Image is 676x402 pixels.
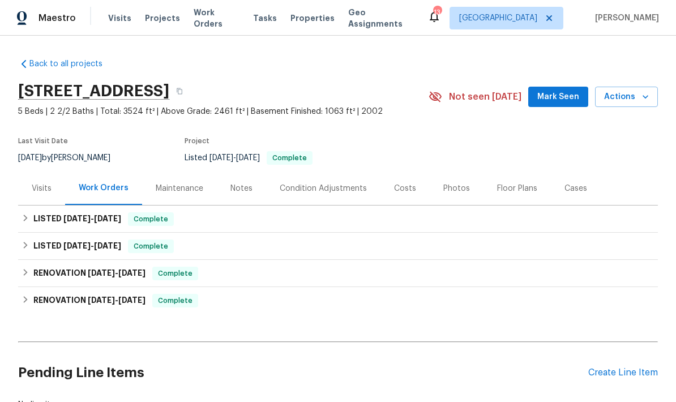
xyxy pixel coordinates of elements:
[32,183,52,194] div: Visits
[18,154,42,162] span: [DATE]
[88,296,146,304] span: -
[497,183,537,194] div: Floor Plans
[129,213,173,225] span: Complete
[33,294,146,307] h6: RENOVATION
[564,183,587,194] div: Cases
[94,242,121,250] span: [DATE]
[18,287,658,314] div: RENOVATION [DATE]-[DATE]Complete
[18,206,658,233] div: LISTED [DATE]-[DATE]Complete
[268,155,311,161] span: Complete
[185,154,313,162] span: Listed
[290,12,335,24] span: Properties
[63,215,121,223] span: -
[209,154,260,162] span: -
[108,12,131,24] span: Visits
[591,12,659,24] span: [PERSON_NAME]
[528,87,588,108] button: Mark Seen
[18,151,124,165] div: by [PERSON_NAME]
[18,233,658,260] div: LISTED [DATE]-[DATE]Complete
[88,269,146,277] span: -
[153,268,197,279] span: Complete
[88,296,115,304] span: [DATE]
[156,183,203,194] div: Maintenance
[33,267,146,280] h6: RENOVATION
[459,12,537,24] span: [GEOGRAPHIC_DATA]
[185,138,209,144] span: Project
[253,14,277,22] span: Tasks
[18,58,127,70] a: Back to all projects
[449,91,521,102] span: Not seen [DATE]
[118,269,146,277] span: [DATE]
[537,90,579,104] span: Mark Seen
[18,260,658,287] div: RENOVATION [DATE]-[DATE]Complete
[348,7,414,29] span: Geo Assignments
[169,81,190,101] button: Copy Address
[394,183,416,194] div: Costs
[595,87,658,108] button: Actions
[18,347,588,399] h2: Pending Line Items
[129,241,173,252] span: Complete
[118,296,146,304] span: [DATE]
[209,154,233,162] span: [DATE]
[88,269,115,277] span: [DATE]
[433,7,441,18] div: 13
[63,242,121,250] span: -
[230,183,253,194] div: Notes
[145,12,180,24] span: Projects
[18,106,429,117] span: 5 Beds | 2 2/2 Baths | Total: 3524 ft² | Above Grade: 2461 ft² | Basement Finished: 1063 ft² | 2002
[280,183,367,194] div: Condition Adjustments
[33,240,121,253] h6: LISTED
[38,12,76,24] span: Maestro
[443,183,470,194] div: Photos
[153,295,197,306] span: Complete
[33,212,121,226] h6: LISTED
[79,182,129,194] div: Work Orders
[94,215,121,223] span: [DATE]
[588,367,658,378] div: Create Line Item
[194,7,239,29] span: Work Orders
[604,90,649,104] span: Actions
[18,138,68,144] span: Last Visit Date
[236,154,260,162] span: [DATE]
[63,215,91,223] span: [DATE]
[63,242,91,250] span: [DATE]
